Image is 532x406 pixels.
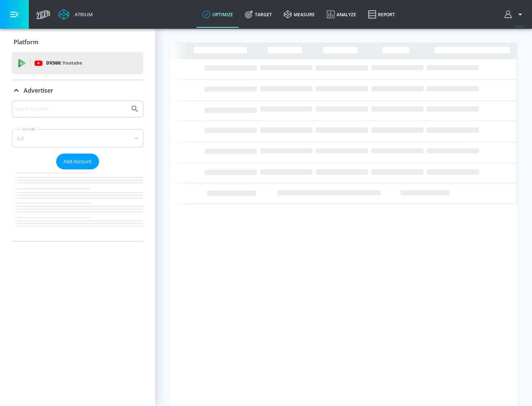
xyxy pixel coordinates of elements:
span: v 4.25.4 [514,24,525,28]
a: Report [362,1,401,28]
nav: list of Advertiser [12,169,143,241]
a: Atrium [58,9,93,20]
p: Advertiser [24,86,53,94]
button: Add Account [56,154,99,169]
p: Youtube [62,59,82,67]
div: A-Z [12,129,143,148]
p: DV360: [46,59,82,67]
label: Sort By [21,127,37,131]
div: Advertiser [12,80,143,101]
p: Platform [14,38,38,46]
input: Search by name [15,104,127,114]
a: measure [278,1,321,28]
a: Analyze [321,1,362,28]
a: optimize [197,1,239,28]
div: Advertiser [12,100,143,241]
div: DV360: Youtube [12,52,143,74]
div: Platform [12,32,143,52]
a: Target [239,1,278,28]
div: Atrium [72,11,93,18]
span: Add Account [64,157,92,166]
